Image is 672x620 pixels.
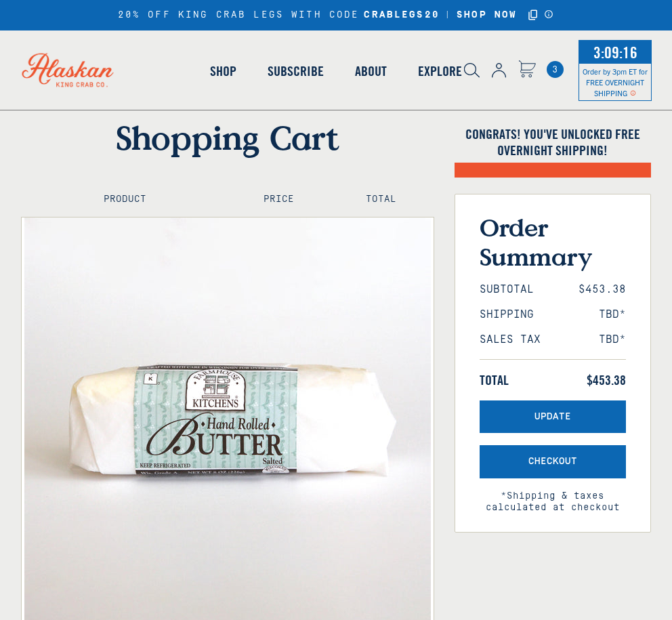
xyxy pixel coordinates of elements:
h3: Order Summary [480,213,626,271]
span: *Shipping & taxes calculated at checkout [480,478,626,514]
button: Checkout [480,445,626,478]
a: SHOP NOW [452,9,522,21]
span: Total [480,372,509,388]
img: Alaskan King Crab Co. logo [7,38,129,102]
h4: Product [33,194,217,205]
a: About [339,33,402,110]
img: search [464,63,480,78]
span: 3 [547,61,564,78]
span: Shipping [480,308,534,321]
span: $453.38 [587,372,626,388]
span: Subtotal [480,283,534,296]
span: 3:09:16 [590,39,641,66]
a: Subscribe [252,33,339,110]
div: 20% OFF KING CRAB LEGS WITH CODE | [118,7,554,23]
span: Shipping Notice Icon [630,88,636,98]
a: Explore [402,33,478,110]
a: Cart [518,60,536,80]
h4: Congrats! You've unlocked FREE OVERNIGHT SHIPPING! [455,126,651,159]
span: Update [534,411,571,423]
span: Order by 3pm ET for FREE OVERNIGHT SHIPPING [583,66,648,98]
a: Cart [547,61,564,78]
img: account [492,63,506,78]
span: $453.38 [579,283,626,296]
span: Sales Tax [480,333,541,346]
h4: Total [340,194,422,205]
h4: Price [238,194,320,205]
a: Shop [194,33,252,110]
span: Checkout [528,456,577,468]
strong: SHOP NOW [457,9,517,20]
strong: CRABLEGS20 [364,9,439,21]
a: Announcement Bar Modal [544,9,554,19]
button: Update [480,400,626,434]
h1: Shopping Cart [21,118,434,157]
